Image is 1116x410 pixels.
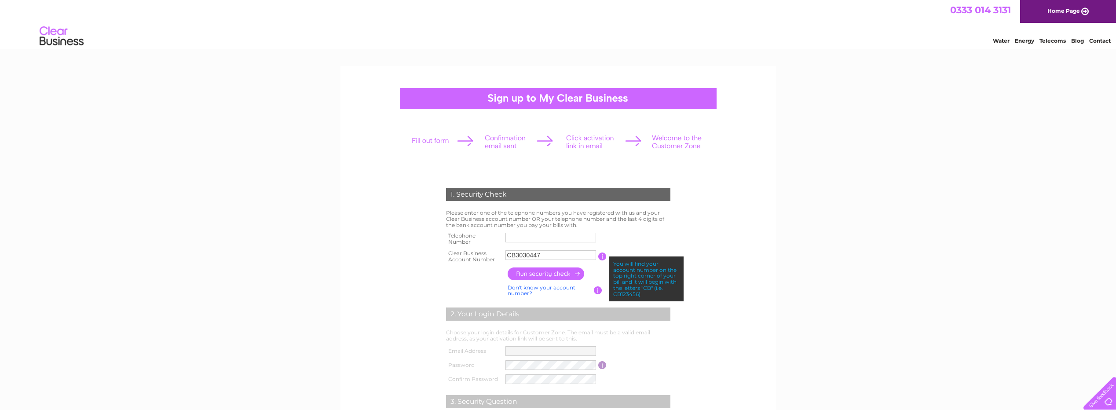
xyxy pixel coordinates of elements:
[444,248,504,265] th: Clear Business Account Number
[1071,37,1084,44] a: Blog
[1089,37,1111,44] a: Contact
[598,361,607,369] input: Information
[446,395,670,408] div: 3. Security Question
[444,230,504,248] th: Telephone Number
[351,5,766,43] div: Clear Business is a trading name of Verastar Limited (registered in [GEOGRAPHIC_DATA] No. 3667643...
[446,188,670,201] div: 1. Security Check
[444,327,673,344] td: Choose your login details for Customer Zone. The email must be a valid email address, as your act...
[444,344,504,358] th: Email Address
[444,358,504,372] th: Password
[594,286,602,294] input: Information
[39,23,84,50] img: logo.png
[598,253,607,260] input: Information
[609,256,684,302] div: You will find your account number on the top right corner of your bill and it will begin with the...
[508,284,575,297] a: Don't know your account number?
[444,208,673,230] td: Please enter one of the telephone numbers you have registered with us and your Clear Business acc...
[950,4,1011,15] a: 0333 014 3131
[993,37,1010,44] a: Water
[446,307,670,321] div: 2. Your Login Details
[1015,37,1034,44] a: Energy
[444,372,504,386] th: Confirm Password
[1039,37,1066,44] a: Telecoms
